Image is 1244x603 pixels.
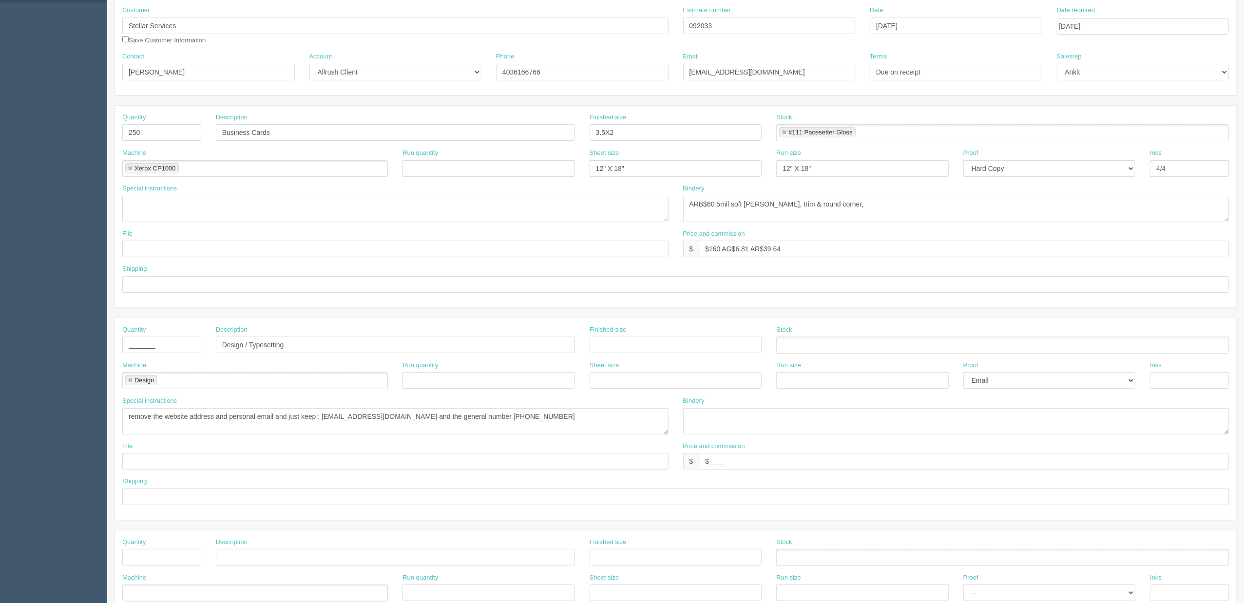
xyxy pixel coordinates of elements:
[963,573,978,583] label: Proof
[683,396,705,406] label: Bindery
[870,52,887,61] label: Terms
[402,361,438,370] label: Run quantity
[590,325,627,335] label: Finished size
[788,129,853,135] div: #111 Pacesetter Gloss
[216,113,248,122] label: Description
[122,442,133,451] label: File
[496,52,515,61] label: Phone
[402,149,438,158] label: Run quantity
[683,184,705,193] label: Bindery
[776,538,792,547] label: Stock
[1150,149,1162,158] label: Inks
[402,573,438,583] label: Run quantity
[122,477,147,486] label: Shipping
[122,6,669,45] div: Save Customer Information
[963,149,978,158] label: Proof
[216,325,248,335] label: Description
[590,361,619,370] label: Sheet size
[122,325,146,335] label: Quantity
[683,241,699,257] div: $
[309,52,332,61] label: Account
[683,229,745,239] label: Price and commission
[122,18,669,34] input: Enter customer name
[590,113,627,122] label: Finished size
[134,377,154,383] div: Design
[122,52,144,61] label: Contact
[1150,361,1162,370] label: Inks
[776,113,792,122] label: Stock
[870,6,883,15] label: Date
[590,573,619,583] label: Sheet size
[776,325,792,335] label: Stock
[122,229,133,239] label: File
[122,149,146,158] label: Machine
[683,6,731,15] label: Estimate number
[590,149,619,158] label: Sheet size
[122,184,177,193] label: Special instructions
[1057,6,1095,15] label: Date required
[1057,52,1082,61] label: Salesrep
[122,396,177,406] label: Special instructions
[122,113,146,122] label: Quantity
[683,196,1229,222] textarea: ARB$60 5mil soft [PERSON_NAME], trim & round corner,
[776,149,801,158] label: Run size
[683,442,745,451] label: Price and commission
[590,538,627,547] label: Finished size
[122,538,146,547] label: Quantity
[122,361,146,370] label: Machine
[122,6,150,15] label: Customer
[122,408,669,434] textarea: remove the website address and personal email and just keep : [EMAIL_ADDRESS][DOMAIN_NAME] and th...
[1150,573,1162,583] label: Inks
[683,453,699,470] div: $
[963,361,978,370] label: Proof
[122,573,146,583] label: Machine
[134,165,176,171] div: Xerox CP1000
[776,361,801,370] label: Run size
[216,538,248,547] label: Description
[683,52,699,61] label: Email
[776,573,801,583] label: Run size
[122,264,147,274] label: Shipping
